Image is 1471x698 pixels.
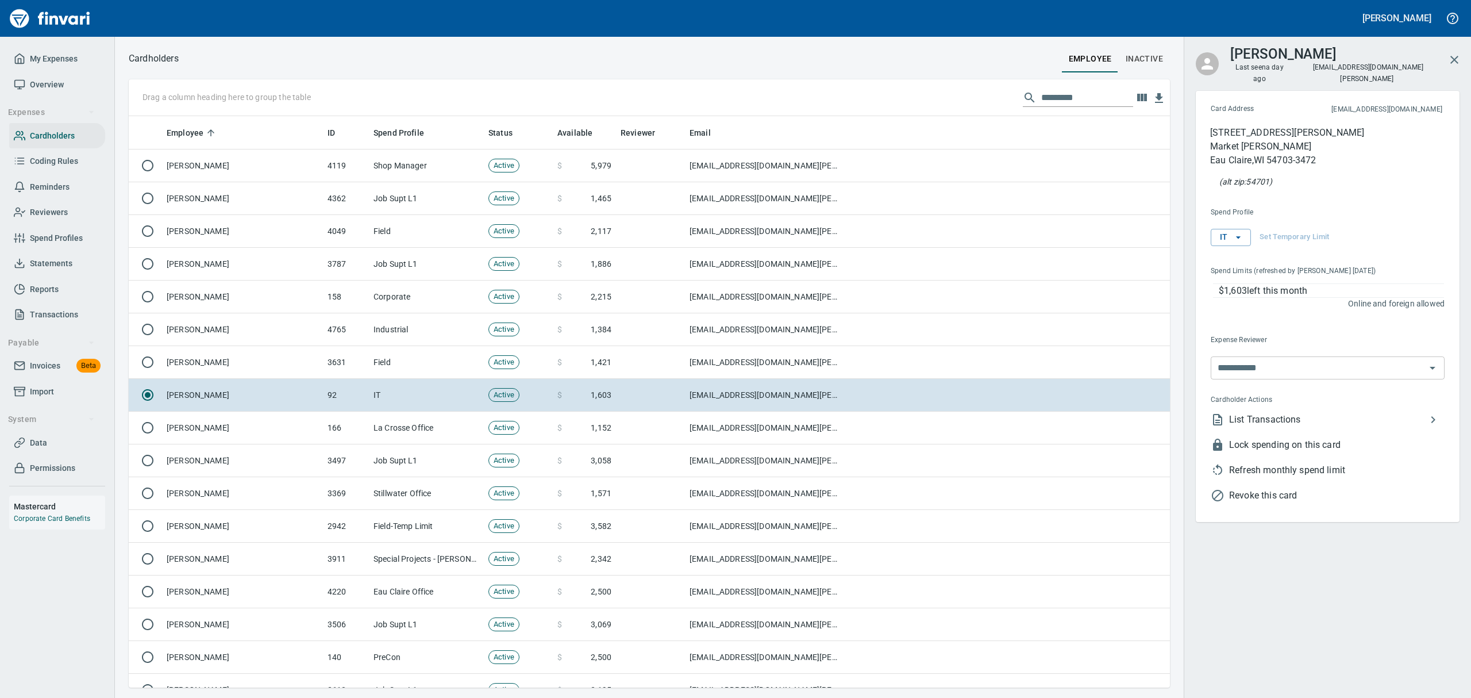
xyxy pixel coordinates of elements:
[323,215,369,248] td: 4049
[328,126,350,140] span: ID
[7,5,93,32] img: Finvari
[591,586,611,597] span: 2,500
[323,543,369,576] td: 3911
[162,444,323,477] td: [PERSON_NAME]
[30,436,47,450] span: Data
[1293,104,1442,116] span: This is the email address for cardholder receipts
[162,510,323,543] td: [PERSON_NAME]
[1150,90,1168,107] button: Download Table
[1133,89,1150,106] button: Choose columns to display
[9,353,105,379] a: InvoicesBeta
[1202,458,1445,483] li: This will allow the the cardholder to use their full spend limit again
[1229,413,1426,427] span: List Transactions
[1202,298,1445,309] p: Online and foreign allowed
[557,684,562,696] span: $
[143,91,311,103] p: Drag a column heading here to group the table
[1257,229,1333,246] button: Set Temporary Limit
[1220,230,1242,244] span: IT
[9,148,105,174] a: Coding Rules
[1312,62,1424,84] span: [EMAIL_ADDRESS][DOMAIN_NAME][PERSON_NAME]
[8,336,95,350] span: Payable
[369,215,484,248] td: Field
[557,160,562,171] span: $
[557,193,562,204] span: $
[685,477,846,510] td: [EMAIL_ADDRESS][DOMAIN_NAME][PERSON_NAME]
[1210,126,1364,140] p: [STREET_ADDRESS][PERSON_NAME]
[9,174,105,200] a: Reminders
[557,356,562,368] span: $
[685,576,846,608] td: [EMAIL_ADDRESS][DOMAIN_NAME][PERSON_NAME]
[1211,103,1293,115] span: Card Address
[3,102,99,123] button: Expenses
[9,123,105,149] a: Cardholders
[162,313,323,346] td: [PERSON_NAME]
[685,412,846,444] td: [EMAIL_ADDRESS][DOMAIN_NAME][PERSON_NAME]
[685,313,846,346] td: [EMAIL_ADDRESS][DOMAIN_NAME][PERSON_NAME]
[685,346,846,379] td: [EMAIL_ADDRESS][DOMAIN_NAME][PERSON_NAME]
[8,412,95,427] span: System
[323,477,369,510] td: 3369
[591,553,611,565] span: 2,342
[369,412,484,444] td: La Crosse Office
[591,520,611,532] span: 3,582
[591,619,611,630] span: 3,069
[1229,489,1445,503] span: Revoke this card
[489,619,519,630] span: Active
[685,182,846,215] td: [EMAIL_ADDRESS][DOMAIN_NAME][PERSON_NAME]
[8,105,95,120] span: Expenses
[323,510,369,543] td: 2942
[1230,43,1337,62] h3: [PERSON_NAME]
[9,225,105,251] a: Spend Profiles
[557,520,562,532] span: $
[621,126,670,140] span: Reviewer
[591,291,611,302] span: 2,215
[323,149,369,182] td: 4119
[685,281,846,313] td: [EMAIL_ADDRESS][DOMAIN_NAME][PERSON_NAME]
[557,291,562,302] span: $
[30,282,59,297] span: Reports
[557,126,607,140] span: Available
[9,277,105,302] a: Reports
[1069,52,1112,66] span: employee
[373,126,424,140] span: Spend Profile
[323,608,369,641] td: 3506
[30,461,75,475] span: Permissions
[690,126,711,140] span: Email
[489,226,519,237] span: Active
[1219,284,1444,298] p: $1,603 left this month
[591,488,611,499] span: 1,571
[591,455,611,466] span: 3,058
[1211,266,1409,277] span: Spend Limits (refreshed by [PERSON_NAME] [DATE])
[489,554,519,565] span: Active
[685,510,846,543] td: [EMAIL_ADDRESS][DOMAIN_NAME][PERSON_NAME]
[162,608,323,641] td: [PERSON_NAME]
[685,641,846,674] td: [EMAIL_ADDRESS][DOMAIN_NAME][PERSON_NAME]
[557,324,562,335] span: $
[369,248,484,281] td: Job Supt L1
[489,423,519,434] span: Active
[1219,176,1272,187] p: At the pump (or any AVS check), this zip will also be accepted
[9,200,105,225] a: Reviewers
[162,248,323,281] td: [PERSON_NAME]
[685,444,846,477] td: [EMAIL_ADDRESS][DOMAIN_NAME][PERSON_NAME]
[557,422,562,434] span: $
[1424,360,1441,376] button: Open
[1260,231,1330,244] span: Set Temporary Limit
[1211,207,1348,218] span: Spend Profile
[591,356,611,368] span: 1,421
[30,359,60,373] span: Invoices
[557,389,562,401] span: $
[162,477,323,510] td: [PERSON_NAME]
[489,521,519,532] span: Active
[591,684,611,696] span: 2,195
[30,308,78,322] span: Transactions
[9,46,105,72] a: My Expenses
[369,379,484,412] td: IT
[1210,154,1364,167] p: Eau Claire , WI 54703-3472
[167,126,218,140] span: Employee
[323,576,369,608] td: 4220
[489,390,519,401] span: Active
[489,193,519,204] span: Active
[591,422,611,434] span: 1,152
[30,180,70,194] span: Reminders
